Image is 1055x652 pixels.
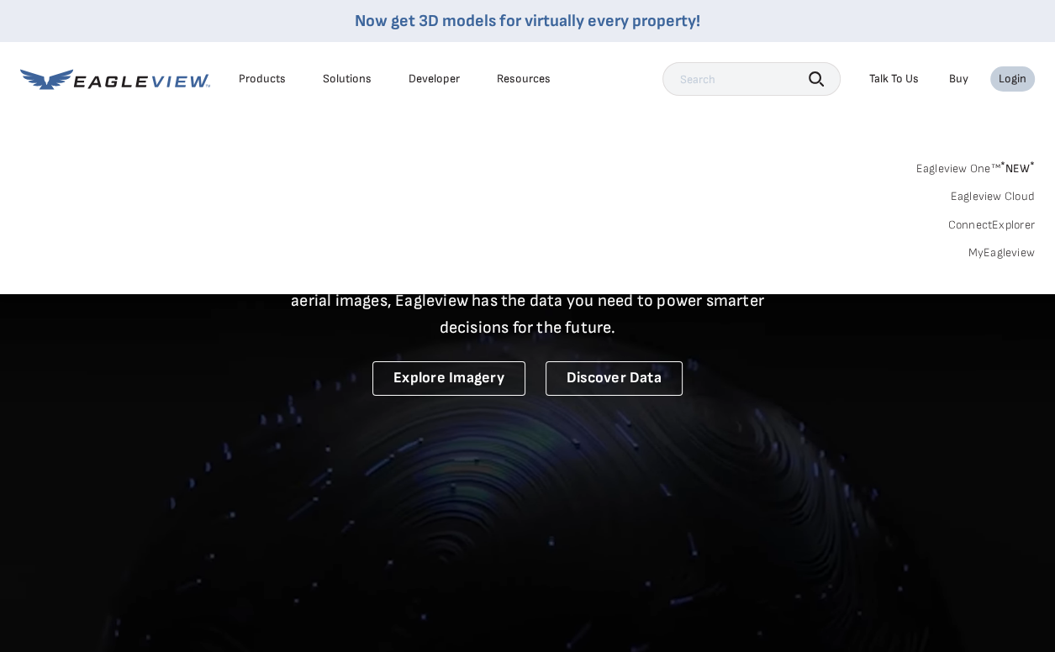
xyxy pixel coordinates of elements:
[947,218,1035,233] a: ConnectExplorer
[869,71,919,87] div: Talk To Us
[968,245,1035,260] a: MyEagleview
[323,71,372,87] div: Solutions
[915,156,1035,176] a: Eagleview One™*NEW*
[662,62,841,96] input: Search
[409,71,460,87] a: Developer
[271,260,785,341] p: A new era starts here. Built on more than 3.5 billion high-resolution aerial images, Eagleview ha...
[372,361,525,396] a: Explore Imagery
[949,71,968,87] a: Buy
[999,71,1026,87] div: Login
[546,361,683,396] a: Discover Data
[1000,161,1035,176] span: NEW
[355,11,700,31] a: Now get 3D models for virtually every property!
[950,189,1035,204] a: Eagleview Cloud
[239,71,286,87] div: Products
[497,71,551,87] div: Resources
